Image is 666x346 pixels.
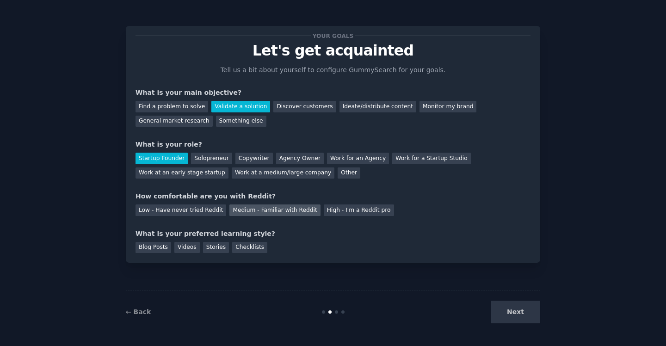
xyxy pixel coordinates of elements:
[136,204,226,216] div: Low - Have never tried Reddit
[327,153,389,164] div: Work for an Agency
[211,101,270,112] div: Validate a solution
[338,167,360,179] div: Other
[191,153,232,164] div: Solopreneur
[311,31,355,41] span: Your goals
[174,242,200,253] div: Videos
[203,242,229,253] div: Stories
[339,101,416,112] div: Ideate/distribute content
[229,204,320,216] div: Medium - Familiar with Reddit
[419,101,476,112] div: Monitor my brand
[216,65,450,75] p: Tell us a bit about yourself to configure GummySearch for your goals.
[276,153,324,164] div: Agency Owner
[136,101,208,112] div: Find a problem to solve
[126,308,151,315] a: ← Back
[136,242,171,253] div: Blog Posts
[324,204,394,216] div: High - I'm a Reddit pro
[136,192,530,201] div: How comfortable are you with Reddit?
[392,153,470,164] div: Work for a Startup Studio
[273,101,336,112] div: Discover customers
[136,43,530,59] p: Let's get acquainted
[235,153,273,164] div: Copywriter
[232,242,267,253] div: Checklists
[136,140,530,149] div: What is your role?
[232,167,334,179] div: Work at a medium/large company
[136,153,188,164] div: Startup Founder
[136,229,530,239] div: What is your preferred learning style?
[136,116,213,127] div: General market research
[216,116,266,127] div: Something else
[136,88,530,98] div: What is your main objective?
[136,167,228,179] div: Work at an early stage startup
